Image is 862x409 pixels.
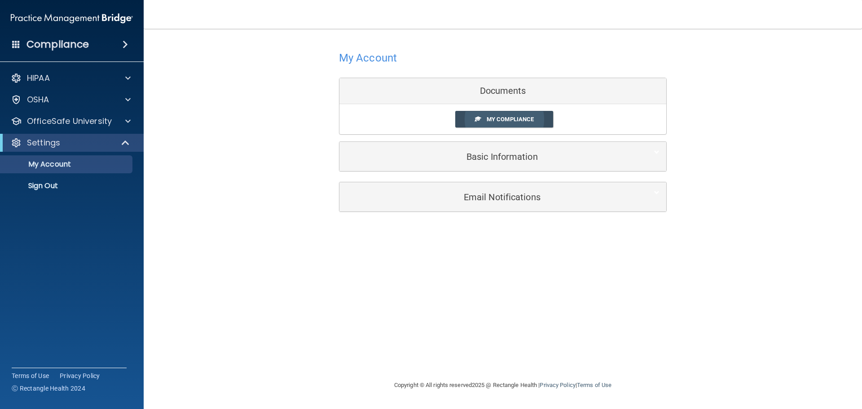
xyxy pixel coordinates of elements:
[540,382,575,388] a: Privacy Policy
[11,116,131,127] a: OfficeSafe University
[346,192,632,202] h5: Email Notifications
[339,52,397,64] h4: My Account
[60,371,100,380] a: Privacy Policy
[6,181,128,190] p: Sign Out
[339,78,666,104] div: Documents
[27,73,50,84] p: HIPAA
[346,187,660,207] a: Email Notifications
[11,9,133,27] img: PMB logo
[707,345,851,381] iframe: Drift Widget Chat Controller
[12,371,49,380] a: Terms of Use
[26,38,89,51] h4: Compliance
[339,371,667,400] div: Copyright © All rights reserved 2025 @ Rectangle Health | |
[487,116,534,123] span: My Compliance
[577,382,611,388] a: Terms of Use
[6,160,128,169] p: My Account
[346,146,660,167] a: Basic Information
[27,137,60,148] p: Settings
[11,137,130,148] a: Settings
[12,384,85,393] span: Ⓒ Rectangle Health 2024
[346,152,632,162] h5: Basic Information
[27,94,49,105] p: OSHA
[27,116,112,127] p: OfficeSafe University
[11,94,131,105] a: OSHA
[11,73,131,84] a: HIPAA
